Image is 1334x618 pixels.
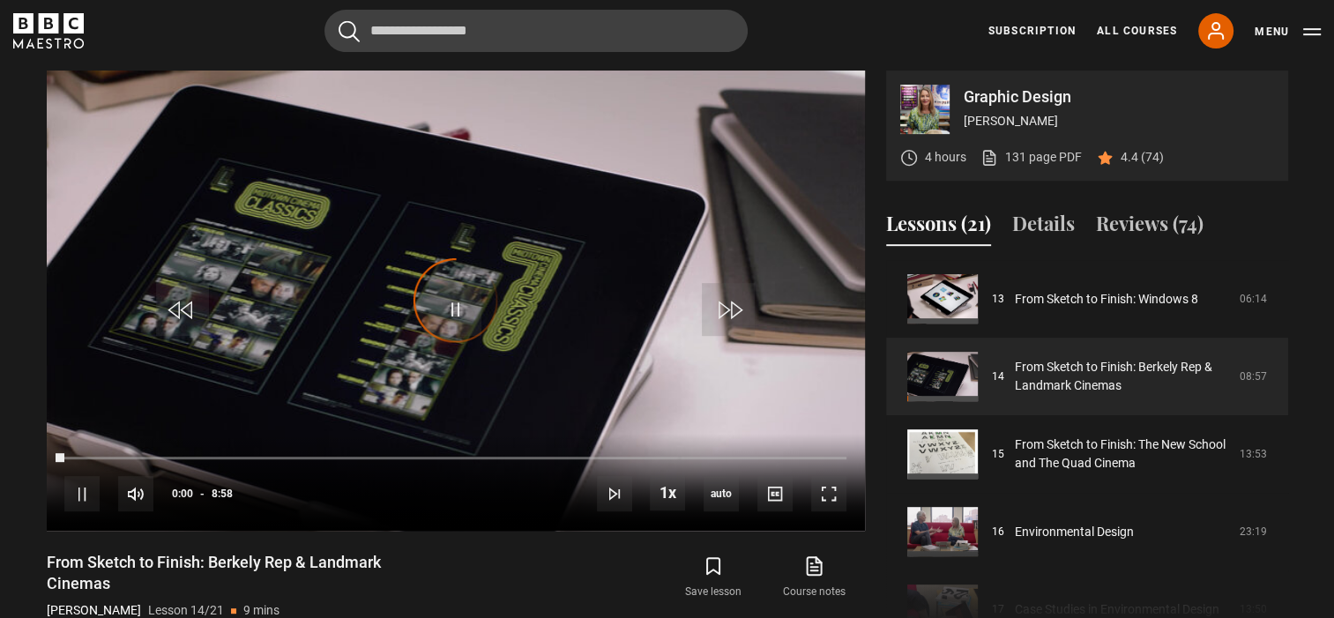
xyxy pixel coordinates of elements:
a: Environmental Design [1015,523,1134,541]
button: Pause [64,476,100,511]
span: auto [704,476,739,511]
button: Details [1012,209,1075,246]
button: Captions [757,476,793,511]
a: All Courses [1097,23,1177,39]
button: Fullscreen [811,476,846,511]
a: 131 page PDF [980,148,1082,167]
button: Submit the search query [339,20,360,42]
p: 4 hours [925,148,966,167]
p: 4.4 (74) [1121,148,1164,167]
a: Subscription [988,23,1076,39]
button: Reviews (74) [1096,209,1204,246]
span: 0:00 [172,478,193,510]
p: [PERSON_NAME] [964,112,1274,130]
a: From Sketch to Finish: The New School and The Quad Cinema [1015,436,1229,473]
div: Current quality: 360p [704,476,739,511]
a: From Sketch to Finish: Berkely Rep & Landmark Cinemas [1015,358,1229,395]
button: Save lesson [663,552,764,603]
span: 8:58 [212,478,233,510]
button: Mute [118,476,153,511]
video-js: Video Player [47,71,865,531]
button: Lessons (21) [886,209,991,246]
span: - [200,488,205,500]
h1: From Sketch to Finish: Berkely Rep & Landmark Cinemas [47,552,443,594]
button: Toggle navigation [1255,23,1321,41]
svg: BBC Maestro [13,13,84,48]
button: Next Lesson [597,476,632,511]
p: Graphic Design [964,89,1274,105]
input: Search [324,10,748,52]
div: Progress Bar [64,457,846,460]
button: Playback Rate [650,475,685,510]
a: From Sketch to Finish: Windows 8 [1015,290,1198,309]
